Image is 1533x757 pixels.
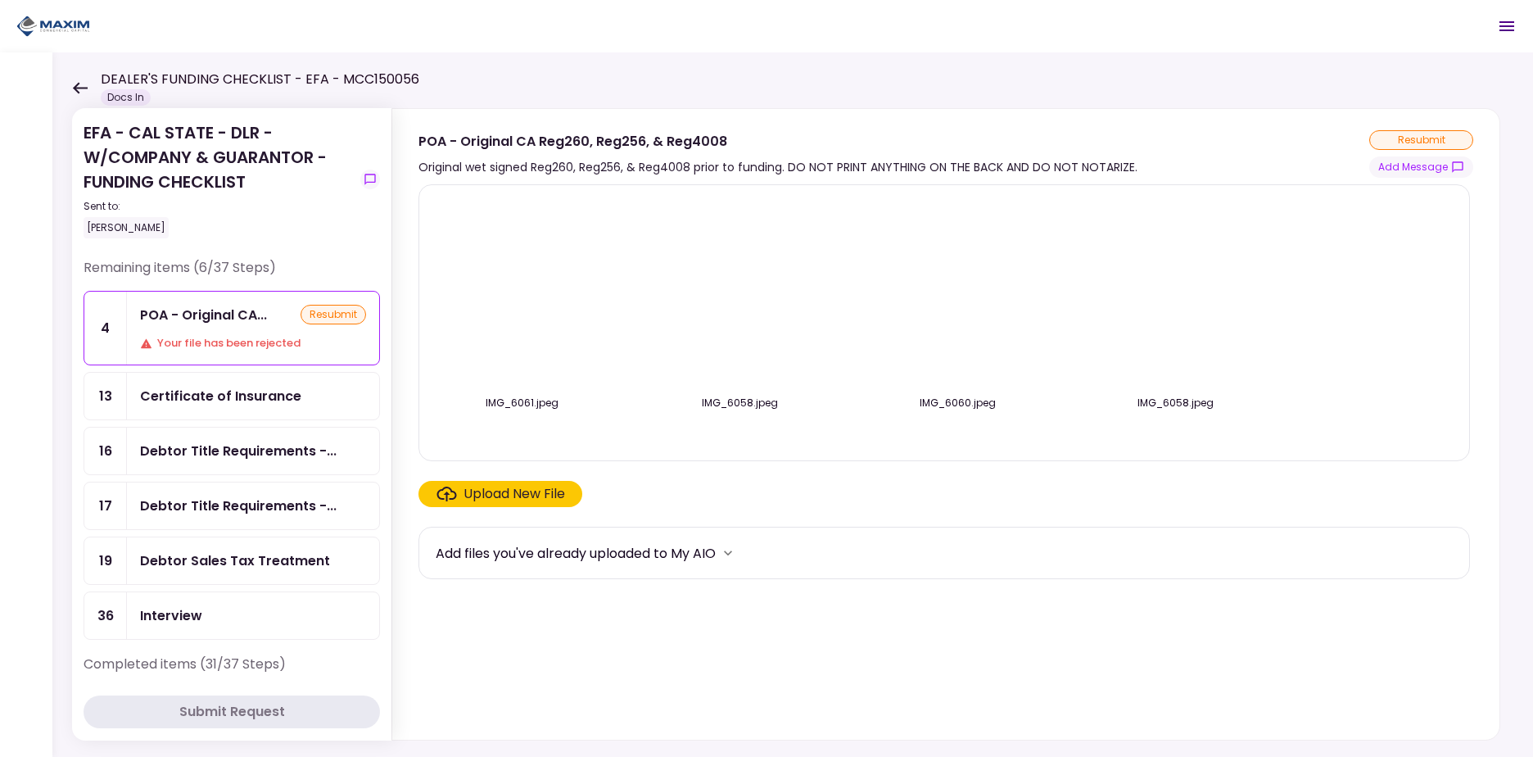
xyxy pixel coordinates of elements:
div: Your file has been rejected [140,335,366,351]
button: show-messages [1369,156,1473,178]
a: 17Debtor Title Requirements - Proof of IRP or Exemption [84,482,380,530]
div: IMG_6058.jpeg [1089,396,1261,410]
div: Completed items (31/37 Steps) [84,655,380,687]
div: Debtor Title Requirements - Proof of IRP or Exemption [140,496,337,516]
button: show-messages [360,170,380,189]
a: 13Certificate of Insurance [84,372,380,420]
div: 17 [84,483,127,529]
button: more [716,541,740,565]
div: 4 [84,292,127,365]
div: [PERSON_NAME] [84,217,169,238]
div: 19 [84,537,127,584]
div: Docs In [101,89,151,106]
div: Upload New File [464,484,565,504]
div: Submit Request [179,702,285,722]
h1: DEALER'S FUNDING CHECKLIST - EFA - MCC150056 [101,70,419,89]
span: Click here to upload the required document [418,481,582,507]
div: Debtor Sales Tax Treatment [140,551,330,571]
div: Remaining items (6/37 Steps) [84,258,380,291]
div: Debtor Title Requirements - Other Requirements [140,441,337,461]
a: 36Interview [84,592,380,640]
div: IMG_6060.jpeg [871,396,1043,410]
div: POA - Original CA Reg260, Reg256, & Reg4008 [140,305,267,325]
div: 13 [84,373,127,419]
div: EFA - CAL STATE - DLR - W/COMPANY & GUARANTOR - FUNDING CHECKLIST [84,120,354,238]
div: resubmit [1369,130,1473,150]
a: 19Debtor Sales Tax Treatment [84,537,380,585]
div: POA - Original CA Reg260, Reg256, & Reg4008 [418,131,1137,152]
a: 4POA - Original CA Reg260, Reg256, & Reg4008resubmitYour file has been rejected [84,291,380,365]
div: Original wet signed Reg260, Reg256, & Reg4008 prior to funding. DO NOT PRINT ANYTHING ON THE BACK... [418,157,1137,177]
div: 36 [84,592,127,639]
img: Partner icon [16,14,90,39]
div: Interview [140,605,202,626]
div: Add files you've already uploaded to My AIO [436,543,716,564]
button: Submit Request [84,696,380,728]
div: Certificate of Insurance [140,386,301,406]
a: 16Debtor Title Requirements - Other Requirements [84,427,380,475]
div: POA - Original CA Reg260, Reg256, & Reg4008Original wet signed Reg260, Reg256, & Reg4008 prior to... [391,108,1500,741]
div: IMG_6058.jpeg [653,396,825,410]
div: Sent to: [84,199,354,214]
div: IMG_6061.jpeg [436,396,608,410]
button: Open menu [1487,7,1526,46]
div: resubmit [301,305,366,324]
div: 16 [84,428,127,474]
